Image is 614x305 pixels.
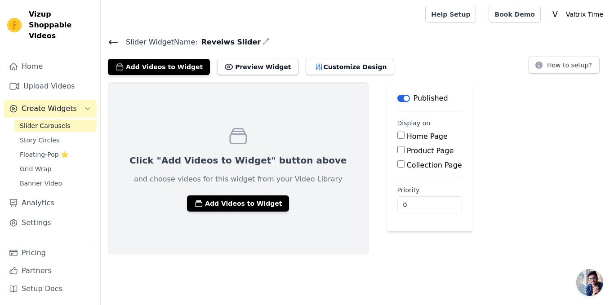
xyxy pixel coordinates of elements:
a: Setup Docs [4,280,97,298]
span: Vizup Shoppable Videos [29,9,93,41]
span: Grid Wrap [20,164,51,173]
text: V [552,10,558,19]
a: Story Circles [14,134,97,146]
a: Partners [4,262,97,280]
a: Pricing [4,244,97,262]
p: Valtrix Time [562,6,607,22]
a: Home [4,57,97,75]
p: and choose videos for this widget from your Video Library [134,174,343,185]
a: Book Demo [489,6,540,23]
button: Add Videos to Widget [187,195,289,212]
button: Customize Design [306,59,394,75]
a: Grid Wrap [14,163,97,175]
label: Priority [397,186,462,194]
button: V Valtrix Time [548,6,607,22]
span: Slider Carousels [20,121,71,130]
a: Upload Videos [4,77,97,95]
span: Slider Widget Name: [119,37,198,48]
label: Product Page [407,146,454,155]
a: Floating-Pop ⭐ [14,148,97,161]
button: Create Widgets [4,100,97,118]
div: Open chat [576,269,603,296]
a: Settings [4,214,97,232]
legend: Display on [397,119,431,128]
span: Floating-Pop ⭐ [20,150,68,159]
a: Banner Video [14,177,97,190]
span: Banner Video [20,179,62,188]
span: Story Circles [20,136,59,145]
a: Slider Carousels [14,119,97,132]
button: How to setup? [529,57,600,74]
p: Published [414,93,448,104]
button: Preview Widget [217,59,298,75]
label: Collection Page [407,161,462,169]
label: Home Page [407,132,448,141]
a: Analytics [4,194,97,212]
img: Vizup [7,18,22,32]
a: Help Setup [425,6,476,23]
p: Click "Add Videos to Widget" button above [129,154,347,167]
div: Edit Name [263,36,270,48]
button: Add Videos to Widget [108,59,210,75]
a: How to setup? [529,63,600,71]
span: Reveiws Slider [198,37,261,48]
span: Create Widgets [22,103,77,114]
